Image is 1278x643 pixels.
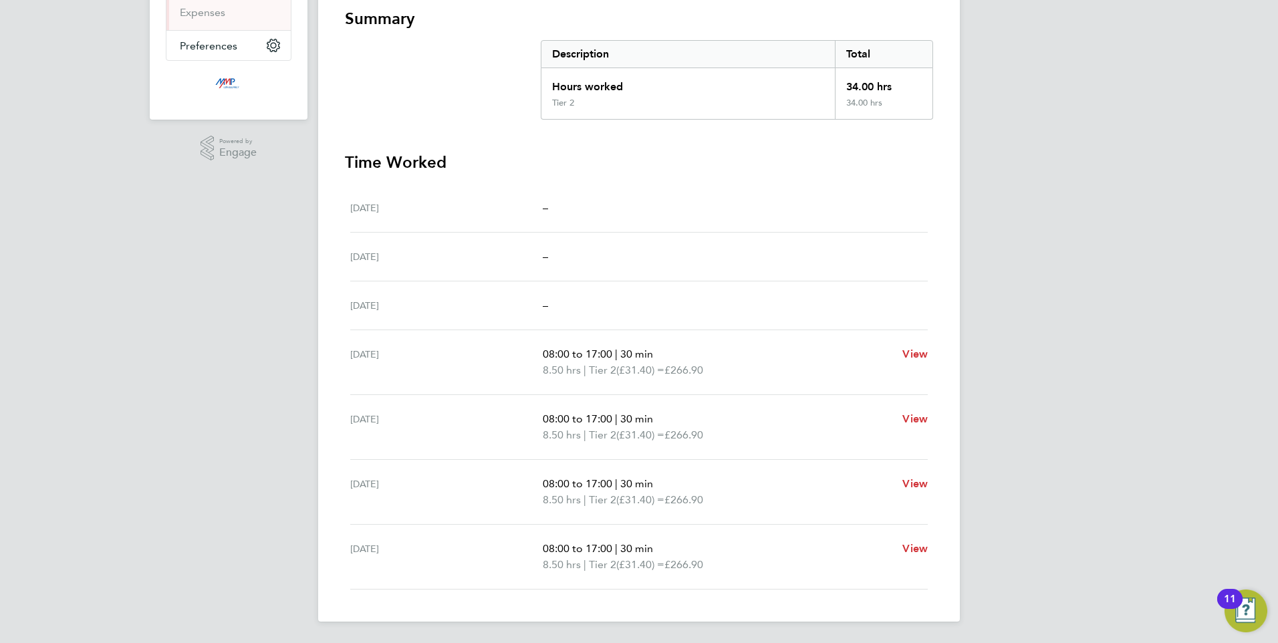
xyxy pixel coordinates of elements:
[616,364,664,376] span: (£31.40) =
[835,41,932,68] div: Total
[543,428,581,441] span: 8.50 hrs
[345,8,933,29] h3: Summary
[664,364,703,376] span: £266.90
[543,542,612,555] span: 08:00 to 17:00
[180,39,237,52] span: Preferences
[620,542,653,555] span: 30 min
[350,541,543,573] div: [DATE]
[345,8,933,590] section: Timesheet
[902,542,928,555] span: View
[902,411,928,427] a: View
[615,412,618,425] span: |
[835,68,932,98] div: 34.00 hrs
[543,348,612,360] span: 08:00 to 17:00
[616,493,664,506] span: (£31.40) =
[543,558,581,571] span: 8.50 hrs
[201,136,257,161] a: Powered byEngage
[902,541,928,557] a: View
[589,557,616,573] span: Tier 2
[543,364,581,376] span: 8.50 hrs
[664,493,703,506] span: £266.90
[180,6,225,19] a: Expenses
[589,427,616,443] span: Tier 2
[541,68,835,98] div: Hours worked
[902,346,928,362] a: View
[350,249,543,265] div: [DATE]
[350,297,543,313] div: [DATE]
[543,201,548,214] span: –
[543,412,612,425] span: 08:00 to 17:00
[584,493,586,506] span: |
[350,346,543,378] div: [DATE]
[350,411,543,443] div: [DATE]
[620,477,653,490] span: 30 min
[902,476,928,492] a: View
[552,98,574,108] div: Tier 2
[615,542,618,555] span: |
[543,493,581,506] span: 8.50 hrs
[664,558,703,571] span: £266.90
[902,348,928,360] span: View
[902,477,928,490] span: View
[541,40,933,120] div: Summary
[616,558,664,571] span: (£31.40) =
[166,31,291,60] button: Preferences
[1225,590,1267,632] button: Open Resource Center, 11 new notifications
[350,476,543,508] div: [DATE]
[210,74,248,96] img: mmpconsultancy-logo-retina.png
[584,558,586,571] span: |
[584,364,586,376] span: |
[589,492,616,508] span: Tier 2
[835,98,932,119] div: 34.00 hrs
[620,412,653,425] span: 30 min
[615,348,618,360] span: |
[664,428,703,441] span: £266.90
[1224,599,1236,616] div: 11
[620,348,653,360] span: 30 min
[543,477,612,490] span: 08:00 to 17:00
[615,477,618,490] span: |
[345,152,933,173] h3: Time Worked
[219,147,257,158] span: Engage
[543,250,548,263] span: –
[219,136,257,147] span: Powered by
[166,74,291,96] a: Go to home page
[902,412,928,425] span: View
[589,362,616,378] span: Tier 2
[543,299,548,311] span: –
[541,41,835,68] div: Description
[350,200,543,216] div: [DATE]
[616,428,664,441] span: (£31.40) =
[584,428,586,441] span: |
